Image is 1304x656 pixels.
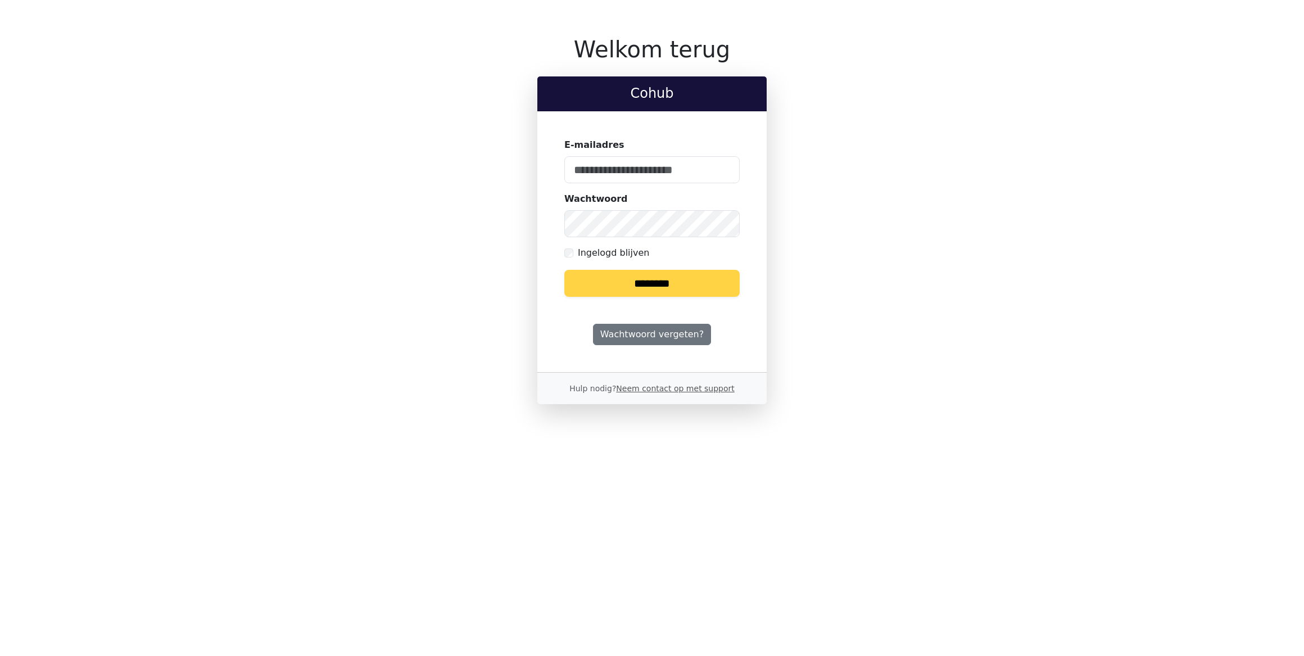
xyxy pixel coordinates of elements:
a: Neem contact op met support [616,384,734,393]
h1: Welkom terug [537,36,767,63]
small: Hulp nodig? [569,384,735,393]
h2: Cohub [546,85,758,102]
label: E-mailadres [564,138,624,152]
label: Wachtwoord [564,192,628,206]
label: Ingelogd blijven [578,246,649,260]
a: Wachtwoord vergeten? [593,324,711,345]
